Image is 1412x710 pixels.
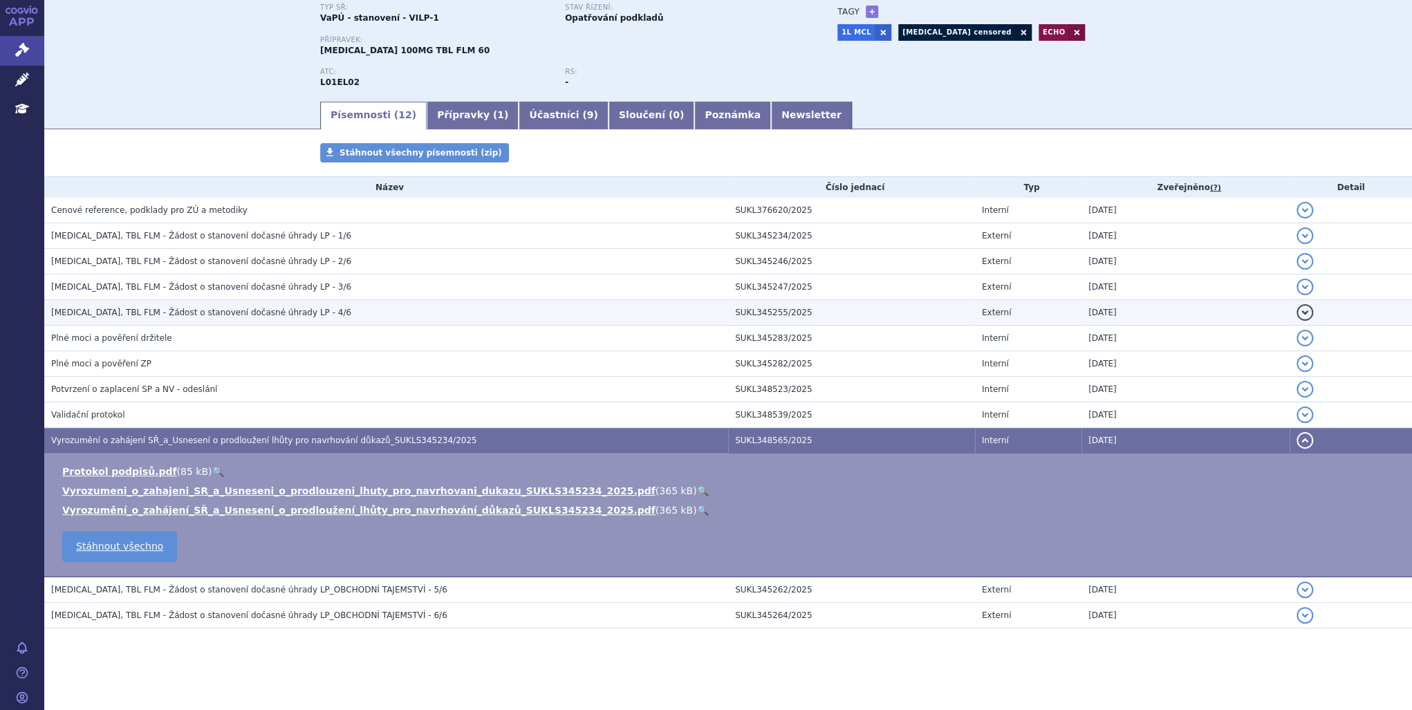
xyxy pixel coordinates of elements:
td: [DATE] [1081,198,1290,223]
strong: - [565,77,568,87]
a: Poznámka [694,102,771,129]
button: detail [1297,581,1313,598]
td: SUKL345255/2025 [728,300,975,326]
span: Interní [982,410,1009,420]
th: Typ [975,177,1081,198]
th: Název [44,177,728,198]
h3: Tagy [837,3,860,20]
li: ( ) [62,503,1398,517]
td: [DATE] [1081,300,1290,326]
td: [DATE] [1081,223,1290,249]
span: Externí [982,282,1011,292]
span: Cenové reference, podklady pro ZÚ a metodiky [51,205,248,215]
a: 🔍 [212,466,223,477]
p: RS: [565,68,796,76]
span: CALQUENCE, TBL FLM - Žádost o stanovení dočasné úhrady LP_OBCHODNÍ TAJEMSTVÍ - 5/6 [51,585,447,595]
span: Plné moci a pověření držitele [51,333,172,343]
a: Newsletter [771,102,852,129]
td: SUKL376620/2025 [728,198,975,223]
span: Interní [982,333,1009,343]
span: Stáhnout všechny písemnosti (zip) [340,148,502,158]
span: Vyrozumění o zahájení SŘ_a_Usnesení o prodloužení lhůty pro navrhování důkazů_SUKLS345234/2025 [51,436,477,445]
a: Protokol podpisů.pdf [62,466,177,477]
span: Interní [982,359,1009,368]
span: CALQUENCE, TBL FLM - Žádost o stanovení dočasné úhrady LP - 2/6 [51,256,351,266]
button: detail [1297,407,1313,423]
a: 🔍 [697,505,709,516]
td: SUKL348565/2025 [728,428,975,454]
span: 12 [398,109,411,120]
span: Plné moci a pověření ZP [51,359,151,368]
button: detail [1297,279,1313,295]
span: Potvrzení o zaplacení SP a NV - odeslání [51,384,217,394]
td: SUKL345247/2025 [728,274,975,300]
strong: Opatřování podkladů [565,13,663,23]
td: SUKL348523/2025 [728,377,975,402]
button: detail [1297,202,1313,218]
a: Přípravky (1) [427,102,519,129]
span: Interní [982,384,1009,394]
span: Interní [982,436,1009,445]
a: 🔍 [697,485,709,496]
span: CALQUENCE, TBL FLM - Žádost o stanovení dočasné úhrady LP - 3/6 [51,282,351,292]
button: detail [1297,355,1313,372]
a: [MEDICAL_DATA] censored [898,24,1015,41]
span: 1 [497,109,504,120]
td: SUKL345262/2025 [728,577,975,603]
th: Zveřejněno [1081,177,1290,198]
td: SUKL345246/2025 [728,249,975,274]
td: SUKL345283/2025 [728,326,975,351]
span: Externí [982,231,1011,241]
span: 365 kB [659,505,693,516]
td: [DATE] [1081,577,1290,603]
span: 365 kB [659,485,693,496]
button: detail [1297,227,1313,244]
span: 9 [587,109,594,120]
button: detail [1297,432,1313,449]
td: [DATE] [1081,603,1290,628]
span: Interní [982,205,1009,215]
span: Externí [982,308,1011,317]
td: [DATE] [1081,428,1290,454]
span: CALQUENCE, TBL FLM - Žádost o stanovení dočasné úhrady LP - 4/6 [51,308,351,317]
strong: VaPÚ - stanovení - VILP-1 [320,13,439,23]
td: SUKL345234/2025 [728,223,975,249]
p: Přípravek: [320,36,810,44]
button: detail [1297,253,1313,270]
span: CALQUENCE, TBL FLM - Žádost o stanovení dočasné úhrady LP_OBCHODNÍ TAJEMSTVÍ - 6/6 [51,610,447,620]
td: SUKL348539/2025 [728,402,975,428]
button: detail [1297,304,1313,321]
button: detail [1297,607,1313,624]
span: 0 [673,109,680,120]
span: Externí [982,585,1011,595]
a: Stáhnout všechno [62,531,177,562]
span: Validační protokol [51,410,125,420]
li: ( ) [62,484,1398,498]
a: + [866,6,878,18]
td: [DATE] [1081,377,1290,402]
a: Vyrozumění_o_zahájení_SŘ_a_Usnesení_o_prodloužení_lhůty_pro_navrhování_důkazů_SUKLS345234_2025.pdf [62,505,656,516]
th: Detail [1290,177,1412,198]
td: SUKL345264/2025 [728,603,975,628]
p: ATC: [320,68,551,76]
td: [DATE] [1081,326,1290,351]
span: Externí [982,256,1011,266]
a: Vyrozumeni_o_zahajeni_SR_a_Usneseni_o_prodlouzeni_lhuty_pro_navrhovani_dukazu_SUKLS345234_2025.pdf [62,485,656,496]
a: ECHO [1039,24,1069,41]
span: CALQUENCE, TBL FLM - Žádost o stanovení dočasné úhrady LP - 1/6 [51,231,351,241]
button: detail [1297,381,1313,398]
td: [DATE] [1081,249,1290,274]
span: 85 kB [180,466,208,477]
a: 1L MCL [837,24,875,41]
abbr: (?) [1210,183,1221,193]
p: Typ SŘ: [320,3,551,12]
a: Stáhnout všechny písemnosti (zip) [320,143,509,162]
button: detail [1297,330,1313,346]
td: [DATE] [1081,274,1290,300]
td: [DATE] [1081,351,1290,377]
p: Stav řízení: [565,3,796,12]
td: [DATE] [1081,402,1290,428]
th: Číslo jednací [728,177,975,198]
td: SUKL345282/2025 [728,351,975,377]
a: Účastníci (9) [519,102,608,129]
